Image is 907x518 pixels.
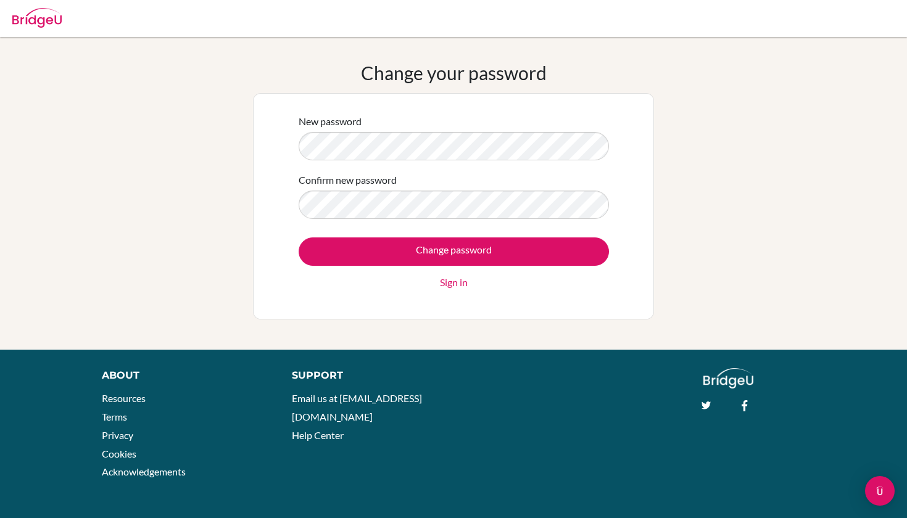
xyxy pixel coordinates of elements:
a: Sign in [440,275,468,290]
div: Support [292,368,441,383]
img: logo_white@2x-f4f0deed5e89b7ecb1c2cc34c3e3d731f90f0f143d5ea2071677605dd97b5244.png [703,368,753,388]
a: Resources [102,392,146,404]
a: Cookies [102,448,136,459]
label: Confirm new password [299,173,397,187]
h1: Change your password [361,62,547,84]
a: Acknowledgements [102,466,186,477]
div: About [102,368,264,383]
a: Privacy [102,429,133,441]
a: Help Center [292,429,344,441]
div: Open Intercom Messenger [865,476,895,506]
a: Terms [102,411,127,422]
img: Bridge-U [12,8,62,28]
label: New password [299,114,362,129]
input: Change password [299,237,609,266]
a: Email us at [EMAIL_ADDRESS][DOMAIN_NAME] [292,392,422,422]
